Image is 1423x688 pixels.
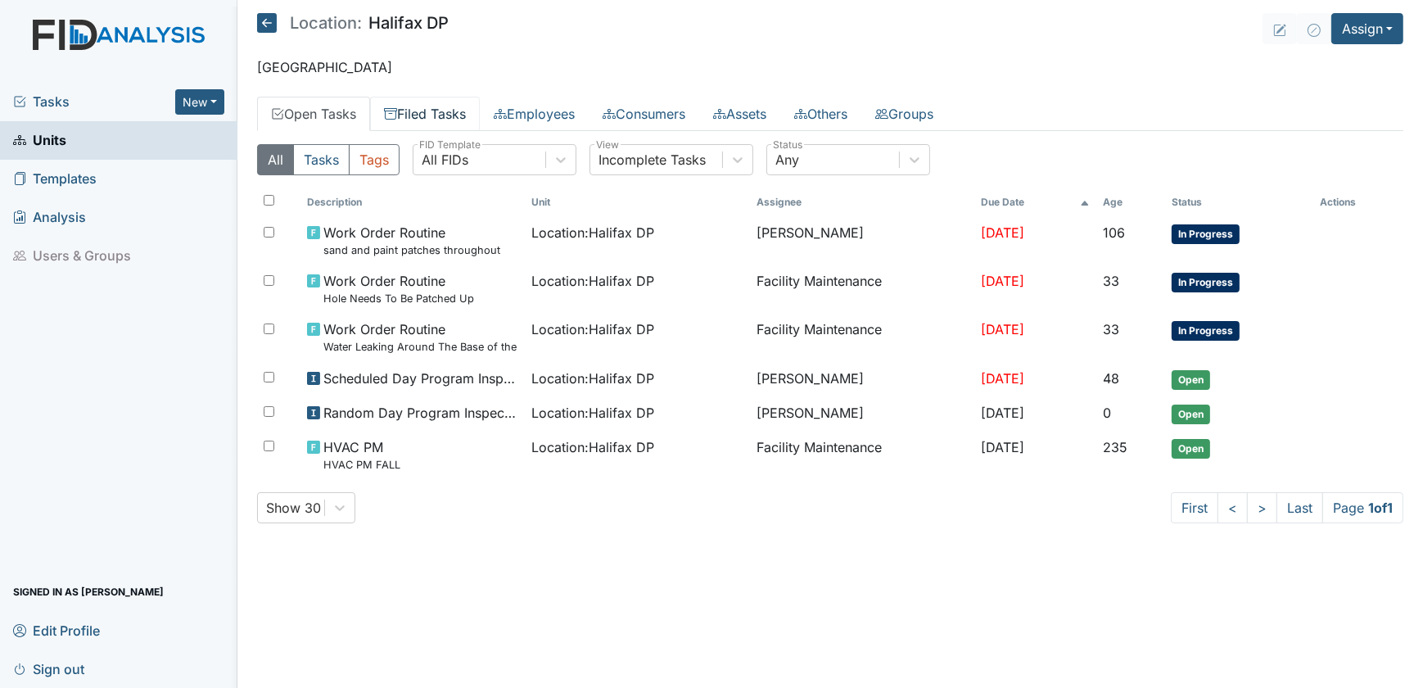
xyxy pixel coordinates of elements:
td: Facility Maintenance [750,431,975,479]
span: Open [1172,370,1210,390]
button: All [257,144,294,175]
span: 33 [1103,321,1119,337]
span: In Progress [1172,321,1240,341]
th: Toggle SortBy [1096,188,1165,216]
span: 106 [1103,224,1125,241]
button: New [175,89,224,115]
span: Work Order Routine Hole Needs To Be Patched Up [323,271,474,306]
span: Units [13,128,66,153]
span: [DATE] [981,273,1024,289]
span: Location : Halifax DP [531,437,654,457]
td: [PERSON_NAME] [750,362,975,396]
button: Tags [349,144,400,175]
button: Tasks [293,144,350,175]
div: Any [775,150,799,170]
h5: Halifax DP [257,13,449,33]
p: [GEOGRAPHIC_DATA] [257,57,1403,77]
a: Last [1276,492,1323,523]
th: Actions [1313,188,1395,216]
span: In Progress [1172,224,1240,244]
span: Work Order Routine Water Leaking Around The Base of the Toilet [323,319,519,355]
span: Location : Halifax DP [531,319,654,339]
a: Tasks [13,92,175,111]
a: Open Tasks [257,97,370,131]
a: Groups [861,97,947,131]
span: Templates [13,166,97,192]
span: Scheduled Day Program Inspection [323,369,519,388]
a: First [1171,492,1218,523]
span: 48 [1103,370,1119,387]
span: Location : Halifax DP [531,271,654,291]
a: > [1247,492,1277,523]
span: Edit Profile [13,618,100,643]
th: Assignee [750,188,975,216]
span: [DATE] [981,405,1024,421]
div: Show 30 [266,498,321,518]
span: HVAC PM HVAC PM FALL [323,437,400,473]
span: [DATE] [981,439,1024,455]
td: Facility Maintenance [750,313,975,361]
span: Work Order Routine sand and paint patches throughout [323,223,500,258]
th: Toggle SortBy [974,188,1095,216]
span: Sign out [13,656,84,681]
button: Assign [1331,13,1403,44]
span: Page [1322,492,1403,523]
span: Analysis [13,205,86,230]
span: 0 [1103,405,1111,421]
div: Type filter [257,144,400,175]
th: Toggle SortBy [525,188,750,216]
span: 235 [1103,439,1127,455]
a: Filed Tasks [370,97,480,131]
span: Location : Halifax DP [531,223,654,242]
span: [DATE] [981,321,1024,337]
div: All FIDs [422,150,468,170]
td: [PERSON_NAME] [750,216,975,265]
nav: task-pagination [1171,492,1403,523]
span: Open [1172,439,1210,459]
span: [DATE] [981,224,1024,241]
span: Location: [290,15,362,31]
input: Toggle All Rows Selected [264,195,274,206]
a: Assets [699,97,780,131]
span: Signed in as [PERSON_NAME] [13,579,164,604]
td: Facility Maintenance [750,265,975,313]
span: 33 [1103,273,1119,289]
small: Water Leaking Around The Base of the Toilet [323,339,519,355]
small: Hole Needs To Be Patched Up [323,291,474,306]
span: Location : Halifax DP [531,403,654,423]
a: Others [780,97,861,131]
span: Random Day Program Inspection [323,403,519,423]
a: Employees [480,97,589,131]
a: Consumers [589,97,699,131]
a: < [1217,492,1248,523]
div: Incomplete Tasks [599,150,706,170]
span: In Progress [1172,273,1240,292]
th: Toggle SortBy [1165,188,1313,216]
span: Location : Halifax DP [531,369,654,388]
div: Open Tasks [257,144,1403,523]
span: [DATE] [981,370,1024,387]
strong: 1 of 1 [1368,500,1393,516]
td: [PERSON_NAME] [750,396,975,431]
span: Open [1172,405,1210,424]
small: HVAC PM FALL [323,457,400,473]
th: Toggle SortBy [300,188,526,216]
small: sand and paint patches throughout [323,242,500,258]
